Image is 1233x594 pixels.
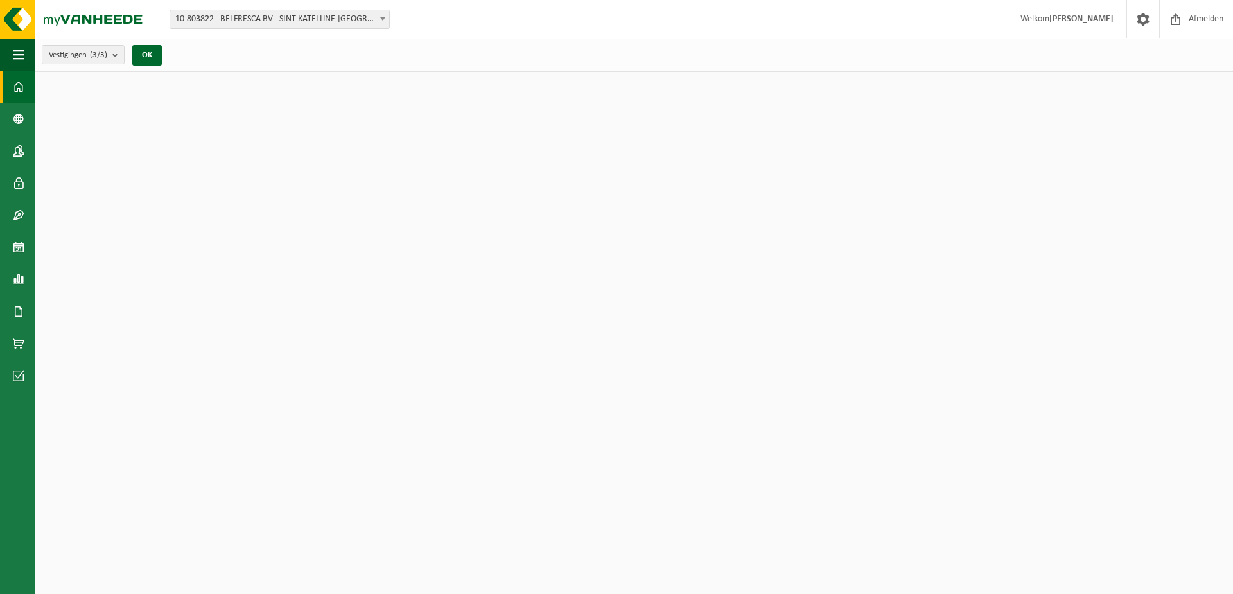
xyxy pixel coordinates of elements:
[132,45,162,66] button: OK
[1049,14,1114,24] strong: [PERSON_NAME]
[90,51,107,59] count: (3/3)
[170,10,389,28] span: 10-803822 - BELFRESCA BV - SINT-KATELIJNE-WAVER
[42,45,125,64] button: Vestigingen(3/3)
[49,46,107,65] span: Vestigingen
[170,10,390,29] span: 10-803822 - BELFRESCA BV - SINT-KATELIJNE-WAVER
